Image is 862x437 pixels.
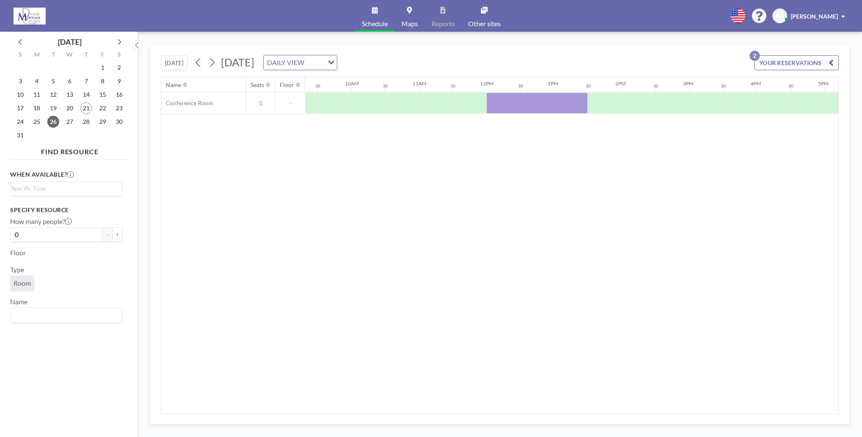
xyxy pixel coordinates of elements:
span: Tuesday, August 5, 2025 [47,75,59,87]
label: Floor [10,249,26,257]
div: 3PM [683,80,693,87]
div: 30 [721,83,726,89]
div: 5PM [818,80,829,87]
span: Thursday, August 28, 2025 [80,116,92,128]
span: Sunday, August 3, 2025 [14,75,26,87]
span: Tuesday, August 26, 2025 [47,116,59,128]
h4: FIND RESOURCE [10,144,129,156]
span: Tuesday, August 12, 2025 [47,89,59,101]
span: Wednesday, August 20, 2025 [64,102,76,114]
button: [DATE] [161,55,188,70]
div: 30 [518,83,523,89]
span: Sunday, August 17, 2025 [14,102,26,114]
span: Friday, August 29, 2025 [97,116,109,128]
div: S [12,50,29,61]
input: Search for option [11,184,117,193]
div: 30 [315,83,320,89]
div: 11AM [412,80,426,87]
span: Friday, August 15, 2025 [97,89,109,101]
span: Conference Room [161,99,213,107]
span: Wednesday, August 13, 2025 [64,89,76,101]
div: Search for option [11,308,122,322]
div: 30 [383,83,388,89]
button: + [112,227,123,242]
span: Other sites [468,20,501,27]
span: [PERSON_NAME] [791,13,838,20]
div: S [111,50,127,61]
div: 30 [653,83,658,89]
span: DAILY VIEW [265,57,306,68]
span: Monday, August 25, 2025 [31,116,43,128]
label: Name [10,298,27,306]
label: How many people? [10,217,72,226]
span: Saturday, August 23, 2025 [113,102,125,114]
div: 30 [450,83,456,89]
div: 10AM [345,80,359,87]
span: Friday, August 1, 2025 [97,62,109,74]
div: T [45,50,62,61]
span: Maps [401,20,418,27]
input: Search for option [11,310,117,321]
div: Floor [280,81,294,89]
div: M [29,50,45,61]
div: Seats [251,81,264,89]
p: 2 [750,51,760,61]
div: T [78,50,94,61]
div: 30 [788,83,794,89]
span: Monday, August 11, 2025 [31,89,43,101]
span: Saturday, August 9, 2025 [113,75,125,87]
button: - [102,227,112,242]
span: Thursday, August 14, 2025 [80,89,92,101]
div: 2PM [615,80,626,87]
div: 12PM [480,80,494,87]
div: Search for option [264,55,337,70]
span: Saturday, August 16, 2025 [113,89,125,101]
div: F [94,50,111,61]
div: Name [166,81,181,89]
span: Room [14,279,31,287]
span: Saturday, August 2, 2025 [113,62,125,74]
span: Reports [431,20,455,27]
span: Monday, August 18, 2025 [31,102,43,114]
h3: Specify resource [10,206,123,214]
span: Tuesday, August 19, 2025 [47,102,59,114]
span: Sunday, August 24, 2025 [14,116,26,128]
div: 1PM [548,80,558,87]
button: YOUR RESERVATIONS2 [754,55,839,70]
span: Monday, August 4, 2025 [31,75,43,87]
span: Thursday, August 7, 2025 [80,75,92,87]
div: 4PM [750,80,761,87]
span: - [276,99,305,107]
span: Wednesday, August 27, 2025 [64,116,76,128]
span: Saturday, August 30, 2025 [113,116,125,128]
span: Sunday, August 31, 2025 [14,129,26,141]
label: Type [10,265,24,274]
span: AG [776,12,784,20]
div: 30 [586,83,591,89]
span: Friday, August 8, 2025 [97,75,109,87]
div: [DATE] [58,36,82,48]
span: Thursday, August 21, 2025 [80,102,92,114]
div: Search for option [11,182,122,195]
img: organization-logo [14,8,46,25]
span: [DATE] [221,56,254,68]
span: Wednesday, August 6, 2025 [64,75,76,87]
span: Friday, August 22, 2025 [97,102,109,114]
div: W [62,50,78,61]
span: Sunday, August 10, 2025 [14,89,26,101]
span: Schedule [362,20,388,27]
input: Search for option [307,57,323,68]
span: 1 [246,99,275,107]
